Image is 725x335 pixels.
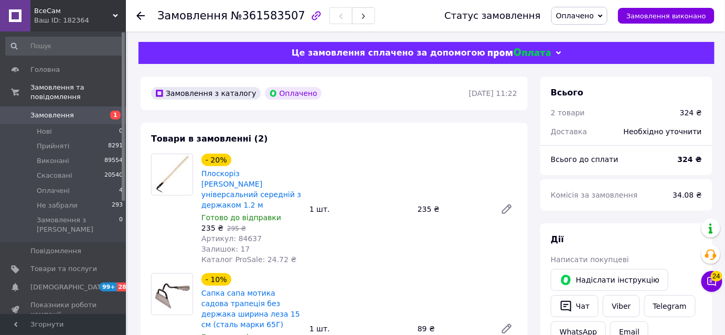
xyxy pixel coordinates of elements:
span: 28 [117,283,129,291]
span: Готово до відправки [201,213,281,222]
a: Сапка сапа мотика садова трапеція без держака ширина леза 15 см (сталь марки 65Г) [201,289,300,329]
span: Замовлення [30,111,74,120]
div: Оплачено [265,87,322,100]
span: Головна [30,65,60,74]
span: Всього до сплати [551,155,619,164]
span: 293 [112,201,123,210]
div: 235 ₴ [413,202,492,217]
span: Артикул: 84637 [201,234,262,243]
span: [DEMOGRAPHIC_DATA] [30,283,108,292]
a: Редагувати [496,199,517,220]
span: Прийняті [37,142,69,151]
span: 8291 [108,142,123,151]
span: Це замовлення сплачено за допомогою [292,48,485,58]
span: 0 [119,215,123,234]
span: 89554 [104,156,123,166]
input: Пошук [5,37,124,56]
span: Всього [551,88,583,98]
button: Замовлення виконано [618,8,715,24]
span: Залишок: 17 [201,245,250,253]
span: ВсеСам [34,6,113,16]
span: Оплачені [37,186,70,196]
span: Товари в замовленні (2) [151,134,268,144]
div: - 20% [201,154,231,166]
span: 295 ₴ [227,225,246,232]
span: Замовлення з [PERSON_NAME] [37,215,119,234]
div: Замовлення з каталогу [151,87,261,100]
span: 1 [110,111,121,120]
time: [DATE] 11:22 [469,89,517,98]
span: 34.08 ₴ [673,191,702,199]
div: 1 шт. [305,202,413,217]
span: 2 товари [551,109,585,117]
span: Товари та послуги [30,264,97,274]
span: Замовлення виконано [626,12,706,20]
a: Плоскоріз [PERSON_NAME] універсальний середній з держаком 1.2 м [201,169,301,209]
span: Написати покупцеві [551,255,629,264]
span: Повідомлення [30,246,81,256]
span: Скасовані [37,171,72,180]
span: Виконані [37,156,69,166]
span: 235 ₴ [201,224,223,232]
div: Повернутися назад [136,10,145,21]
span: Замовлення [157,9,228,22]
span: Замовлення та повідомлення [30,83,126,102]
a: Viber [603,295,639,317]
div: Ваш ID: 182364 [34,16,126,25]
span: Показники роботи компанії [30,300,97,319]
span: №361583507 [231,9,305,22]
span: Дії [551,234,564,244]
span: 24 [711,268,722,278]
span: 4 [119,186,123,196]
div: 324 ₴ [680,107,702,118]
b: 324 ₴ [678,155,702,164]
img: evopay logo [488,48,551,58]
span: Нові [37,127,52,136]
button: Чат [551,295,599,317]
span: Каталог ProSale: 24.72 ₴ [201,255,296,264]
div: Статус замовлення [444,10,541,21]
a: Telegram [644,295,696,317]
img: Сапка сапа мотика садова трапеція без держака ширина леза 15 см (сталь марки 65Г) [152,274,193,315]
span: Доставка [551,127,587,136]
span: Комісія за замовлення [551,191,638,199]
button: Чат з покупцем24 [701,271,722,292]
span: Оплачено [556,12,594,20]
div: Необхідно уточнити [617,120,708,143]
span: Не забрали [37,201,78,210]
span: 20540 [104,171,123,180]
img: Плоскоріз Фокіна універсальний середній з держаком 1.2 м [152,154,193,195]
div: - 10% [201,273,231,286]
button: Надіслати інструкцію [551,269,668,291]
span: 99+ [100,283,117,291]
span: 0 [119,127,123,136]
